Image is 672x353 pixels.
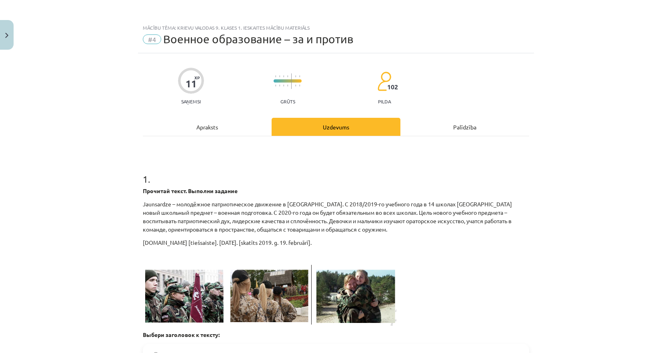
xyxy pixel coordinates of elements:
img: icon-short-line-57e1e144782c952c97e751825c79c345078a6d821885a25fce030b3d8c18986b.svg [287,75,288,77]
img: icon-short-line-57e1e144782c952c97e751825c79c345078a6d821885a25fce030b3d8c18986b.svg [279,85,280,87]
img: icon-short-line-57e1e144782c952c97e751825c79c345078a6d821885a25fce030b3d8c18986b.svg [283,85,284,87]
div: Apraksts [143,118,272,136]
img: icon-close-lesson-0947bae3869378f0d4975bcd49f059093ad1ed9edebbc8119c70593378902aed.svg [5,33,8,38]
p: [DOMAIN_NAME] [tiešsaiste]. [DATE]. [skatīts 2019. g. 19. februārī]. [143,238,529,247]
p: pilda [378,99,391,104]
img: icon-short-line-57e1e144782c952c97e751825c79c345078a6d821885a25fce030b3d8c18986b.svg [299,85,300,87]
img: icon-short-line-57e1e144782c952c97e751825c79c345078a6d821885a25fce030b3d8c18986b.svg [283,75,284,77]
img: icon-short-line-57e1e144782c952c97e751825c79c345078a6d821885a25fce030b3d8c18986b.svg [287,85,288,87]
div: Palīdzība [400,118,529,136]
img: icon-short-line-57e1e144782c952c97e751825c79c345078a6d821885a25fce030b3d8c18986b.svg [279,75,280,77]
span: XP [194,75,200,80]
p: Saņemsi [178,99,204,104]
img: icon-short-line-57e1e144782c952c97e751825c79c345078a6d821885a25fce030b3d8c18986b.svg [295,75,296,77]
img: icon-short-line-57e1e144782c952c97e751825c79c345078a6d821885a25fce030b3d8c18986b.svg [275,85,276,87]
img: icon-short-line-57e1e144782c952c97e751825c79c345078a6d821885a25fce030b3d8c18986b.svg [299,75,300,77]
img: icon-short-line-57e1e144782c952c97e751825c79c345078a6d821885a25fce030b3d8c18986b.svg [295,85,296,87]
p: Jaunsardze – молодёжное патриотическое движение в [GEOGRAPHIC_DATA]. С 2018/2019-го учебного года... [143,200,529,234]
img: icon-long-line-d9ea69661e0d244f92f715978eff75569469978d946b2353a9bb055b3ed8787d.svg [291,73,292,89]
p: Grūts [280,99,295,104]
span: #4 [143,34,161,44]
span: 102 [387,83,398,91]
div: 11 [186,78,197,89]
h1: 1 . [143,159,529,184]
strong: Прочитай текст. Выполни задание [143,187,238,194]
img: icon-short-line-57e1e144782c952c97e751825c79c345078a6d821885a25fce030b3d8c18986b.svg [275,75,276,77]
strong: Выбери заголовок к тексту: [143,331,220,338]
img: students-c634bb4e5e11cddfef0936a35e636f08e4e9abd3cc4e673bd6f9a4125e45ecb1.svg [377,71,391,91]
div: Mācību tēma: Krievu valodas 9. klases 1. ieskaites mācību materiāls [143,25,529,30]
div: Uzdevums [272,118,400,136]
span: Военное образование – за и против [163,32,353,46]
